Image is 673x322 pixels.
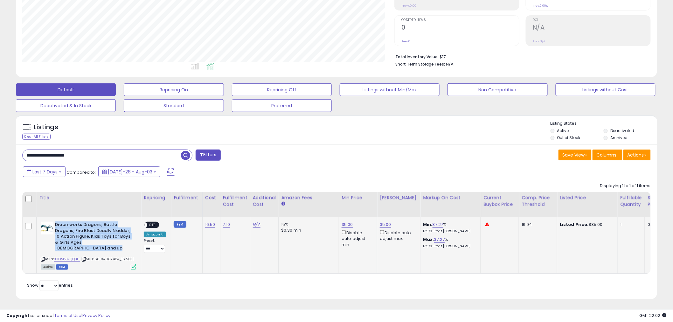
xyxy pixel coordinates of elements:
span: Show: entries [27,282,73,288]
div: Disable auto adjust min [342,229,372,248]
div: % [423,222,476,234]
div: [PERSON_NAME] [380,194,418,201]
div: 0.00 [648,222,658,227]
button: Default [16,83,116,96]
div: Disable auto adjust max [380,229,415,241]
div: Amazon Fees [281,194,336,201]
a: 37.27 [434,236,445,243]
div: Current Buybox Price [483,194,516,208]
button: [DATE]-28 - Aug-03 [98,166,160,177]
div: Cost [205,194,218,201]
h2: N/A [533,24,650,32]
small: FBM [174,221,186,228]
div: 16.94 [522,222,552,227]
div: Ship Price [648,194,660,208]
button: Non Competitive [448,83,547,96]
small: Prev: 0 [401,39,410,43]
b: Total Inventory Value: [395,54,439,59]
button: Listings without Min/Max [340,83,440,96]
button: Columns [593,150,622,160]
div: Markup on Cost [423,194,478,201]
button: Filters [196,150,220,161]
label: Active [557,128,569,133]
th: The percentage added to the cost of goods (COGS) that forms the calculator for Min & Max prices. [420,192,481,217]
div: % [423,237,476,248]
a: 35.00 [342,221,353,228]
div: Additional Cost [253,194,276,208]
small: Prev: $0.00 [401,4,416,8]
span: FBM [56,264,68,270]
small: Prev: 0.00% [533,4,548,8]
div: Title [39,194,138,201]
p: 17.57% Profit [PERSON_NAME] [423,229,476,234]
small: Amazon Fees. [281,201,285,207]
b: Min: [423,221,433,227]
div: Fulfillment Cost [223,194,247,208]
span: Compared to: [66,169,96,175]
div: Fulfillable Quantity [620,194,642,208]
label: Out of Stock [557,135,580,140]
a: 7.10 [223,221,230,228]
a: N/A [253,221,260,228]
div: Listed Price [560,194,615,201]
div: Repricing [144,194,168,201]
div: Displaying 1 to 1 of 1 items [600,183,651,189]
a: Privacy Policy [82,312,110,318]
div: 15% [281,222,334,227]
label: Deactivated [610,128,634,133]
div: Min Price [342,194,374,201]
p: 17.57% Profit [PERSON_NAME] [423,244,476,248]
b: Listed Price: [560,221,589,227]
div: seller snap | | [6,313,110,319]
a: 16.50 [205,221,215,228]
p: Listing States: [551,121,657,127]
a: 37.27 [433,221,443,228]
button: Save View [559,150,592,160]
label: Archived [610,135,628,140]
div: Amazon AI [144,232,166,237]
span: Columns [597,152,617,158]
button: Repricing On [124,83,224,96]
div: $0.30 min [281,227,334,233]
button: Last 7 Days [23,166,66,177]
b: Dreamworks Dragons, Battle Dragons, Fire Blast Deadly Nadder, 10 Action Figure, Kids Toys for Boy... [55,222,132,253]
a: B0DMVMQQ3H [54,256,80,262]
button: Listings without Cost [556,83,656,96]
div: Clear All Filters [22,134,51,140]
div: 1 [620,222,640,227]
img: 317XTScQenL._SL40_.jpg [41,222,53,234]
div: Comp. Price Threshold [522,194,554,208]
button: Standard [124,99,224,112]
small: Prev: N/A [533,39,545,43]
h5: Listings [34,123,58,132]
span: | SKU: 681147087484_16.50EE [81,256,135,262]
h2: 0 [401,24,519,32]
div: ASIN: [41,222,136,269]
span: ROI [533,18,650,22]
span: N/A [446,61,454,67]
span: Ordered Items [401,18,519,22]
span: All listings currently available for purchase on Amazon [41,264,55,270]
button: Preferred [232,99,332,112]
div: Preset: [144,239,166,253]
span: 2025-08-11 22:02 GMT [640,312,667,318]
span: [DATE]-28 - Aug-03 [108,169,152,175]
span: OFF [147,222,157,228]
div: $35.00 [560,222,613,227]
b: Short Term Storage Fees: [395,61,445,67]
button: Actions [623,150,651,160]
li: $17 [395,52,646,60]
a: Terms of Use [54,312,81,318]
b: Max: [423,236,434,242]
button: Deactivated & In Stock [16,99,116,112]
a: 35.00 [380,221,391,228]
span: Last 7 Days [32,169,58,175]
div: Fulfillment [174,194,199,201]
button: Repricing Off [232,83,332,96]
strong: Copyright [6,312,30,318]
